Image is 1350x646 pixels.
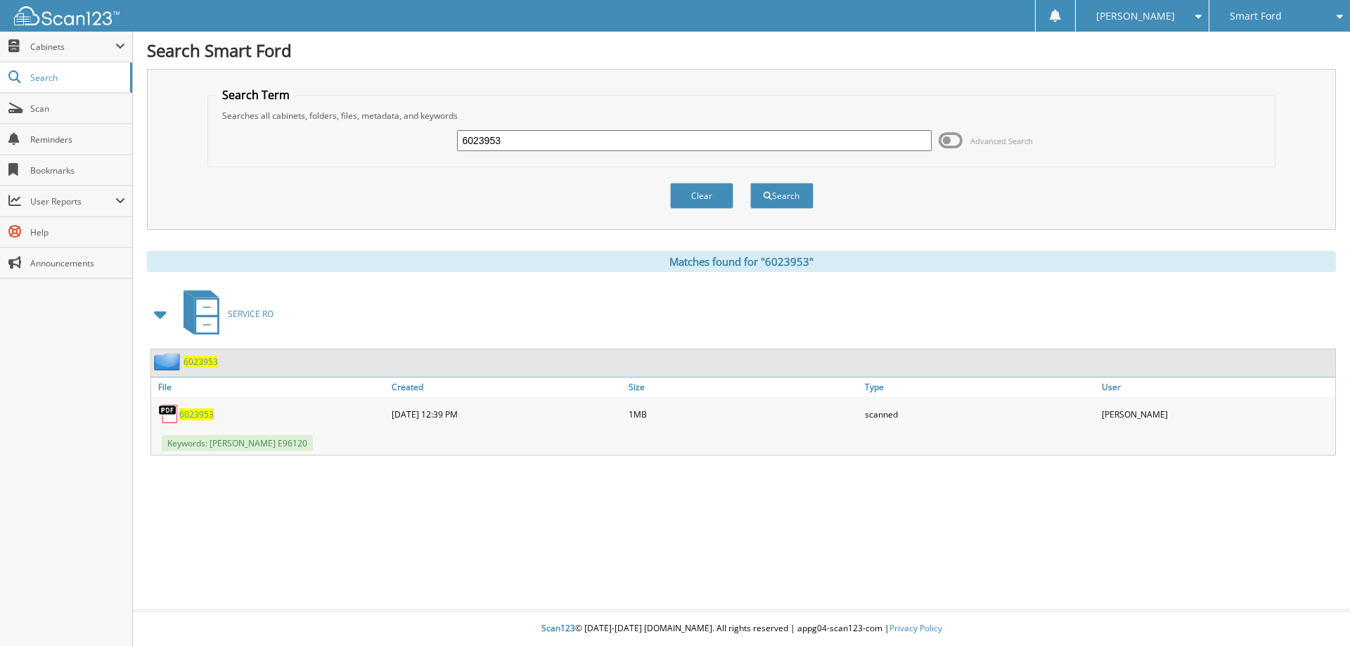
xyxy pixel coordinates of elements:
[175,286,274,342] a: SERVICE RO
[625,400,862,428] div: 1MB
[30,41,115,53] span: Cabinets
[625,377,862,396] a: Size
[1098,400,1335,428] div: [PERSON_NAME]
[133,612,1350,646] div: © [DATE]-[DATE] [DOMAIN_NAME]. All rights reserved | appg04-scan123-com |
[147,251,1336,272] div: Matches found for "6023953"
[228,308,274,320] span: SERVICE RO
[750,183,814,209] button: Search
[670,183,733,209] button: Clear
[30,72,123,84] span: Search
[179,408,214,420] a: 6023953
[147,39,1336,62] h1: Search Smart Ford
[14,6,120,25] img: scan123-logo-white.svg
[30,195,115,207] span: User Reports
[970,136,1033,146] span: Advanced Search
[30,257,125,269] span: Announcements
[861,400,1098,428] div: scanned
[1098,377,1335,396] a: User
[889,622,942,634] a: Privacy Policy
[158,403,179,425] img: PDF.png
[388,377,625,396] a: Created
[861,377,1098,396] a: Type
[30,103,125,115] span: Scan
[154,353,184,370] img: folder2.png
[1230,12,1282,20] span: Smart Ford
[30,226,125,238] span: Help
[1096,12,1175,20] span: [PERSON_NAME]
[215,87,297,103] legend: Search Term
[30,164,125,176] span: Bookmarks
[30,134,125,146] span: Reminders
[215,110,1268,122] div: Searches all cabinets, folders, files, metadata, and keywords
[151,377,388,396] a: File
[388,400,625,428] div: [DATE] 12:39 PM
[541,622,575,634] span: Scan123
[1280,579,1350,646] iframe: Chat Widget
[184,356,218,368] a: 6023953
[162,435,313,451] span: Keywords: [PERSON_NAME] E96120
